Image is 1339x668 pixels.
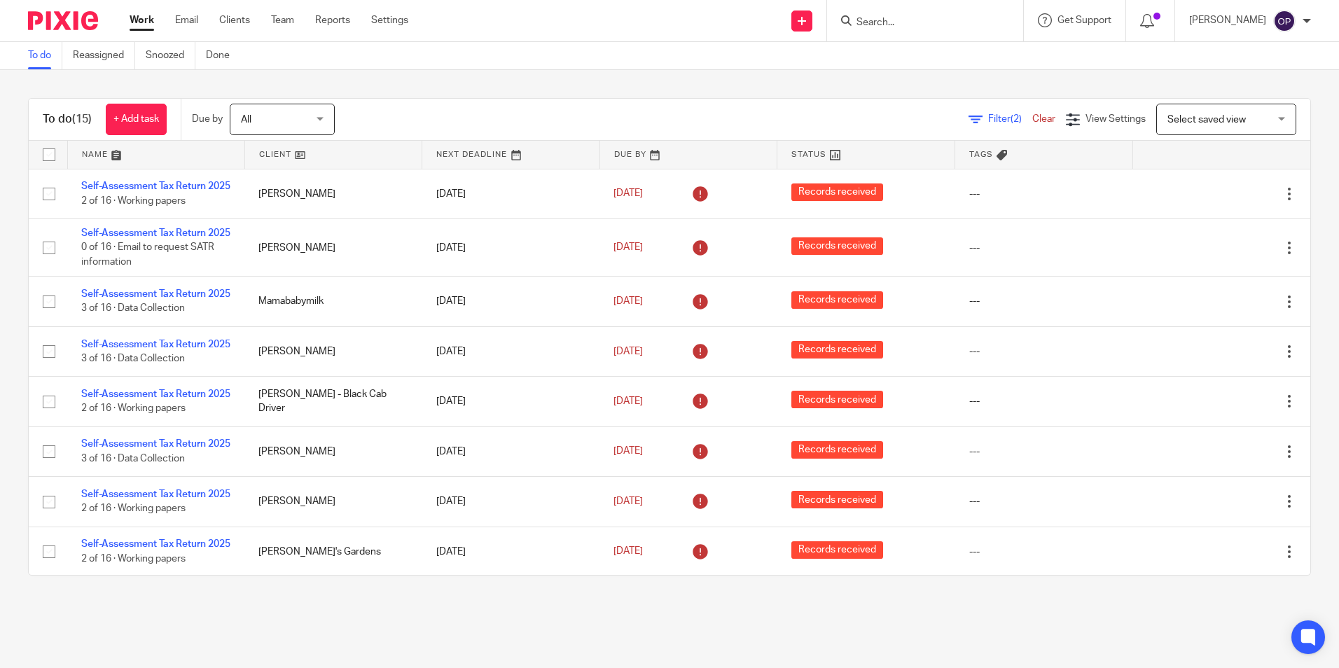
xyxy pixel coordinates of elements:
[81,289,230,299] a: Self-Assessment Tax Return 2025
[81,181,230,191] a: Self-Assessment Tax Return 2025
[192,112,223,126] p: Due by
[791,441,883,459] span: Records received
[43,112,92,127] h1: To do
[81,196,186,206] span: 2 of 16 · Working papers
[315,13,350,27] a: Reports
[28,42,62,69] a: To do
[1057,15,1111,25] span: Get Support
[969,445,1118,459] div: ---
[422,218,599,276] td: [DATE]
[969,187,1118,201] div: ---
[1032,114,1055,124] a: Clear
[613,396,643,406] span: [DATE]
[791,541,883,559] span: Records received
[244,326,422,376] td: [PERSON_NAME]
[1273,10,1296,32] img: svg%3E
[81,454,185,464] span: 3 of 16 · Data Collection
[81,340,230,349] a: Self-Assessment Tax Return 2025
[613,347,643,356] span: [DATE]
[613,296,643,306] span: [DATE]
[81,389,230,399] a: Self-Assessment Tax Return 2025
[72,113,92,125] span: (15)
[422,277,599,326] td: [DATE]
[73,42,135,69] a: Reassigned
[106,104,167,135] a: + Add task
[1167,115,1246,125] span: Select saved view
[81,439,230,449] a: Self-Assessment Tax Return 2025
[422,527,599,576] td: [DATE]
[969,345,1118,359] div: ---
[81,503,186,513] span: 2 of 16 · Working papers
[855,17,981,29] input: Search
[969,241,1118,255] div: ---
[81,489,230,499] a: Self-Assessment Tax Return 2025
[130,13,154,27] a: Work
[244,218,422,276] td: [PERSON_NAME]
[791,291,883,309] span: Records received
[81,539,230,549] a: Self-Assessment Tax Return 2025
[422,169,599,218] td: [DATE]
[271,13,294,27] a: Team
[244,169,422,218] td: [PERSON_NAME]
[1085,114,1146,124] span: View Settings
[244,477,422,527] td: [PERSON_NAME]
[422,477,599,527] td: [DATE]
[1011,114,1022,124] span: (2)
[969,545,1118,559] div: ---
[613,189,643,199] span: [DATE]
[613,447,643,457] span: [DATE]
[791,341,883,359] span: Records received
[81,354,185,363] span: 3 of 16 · Data Collection
[613,496,643,506] span: [DATE]
[422,426,599,476] td: [DATE]
[175,13,198,27] a: Email
[613,547,643,557] span: [DATE]
[969,394,1118,408] div: ---
[28,11,98,30] img: Pixie
[791,391,883,408] span: Records received
[219,13,250,27] a: Clients
[81,304,185,314] span: 3 of 16 · Data Collection
[613,242,643,252] span: [DATE]
[988,114,1032,124] span: Filter
[206,42,240,69] a: Done
[81,404,186,414] span: 2 of 16 · Working papers
[969,151,993,158] span: Tags
[81,243,214,267] span: 0 of 16 · Email to request SATR information
[791,183,883,201] span: Records received
[422,377,599,426] td: [DATE]
[244,277,422,326] td: Mamababymilk
[422,326,599,376] td: [DATE]
[791,237,883,255] span: Records received
[241,115,251,125] span: All
[791,491,883,508] span: Records received
[969,294,1118,308] div: ---
[244,527,422,576] td: [PERSON_NAME]'s Gardens
[146,42,195,69] a: Snoozed
[81,554,186,564] span: 2 of 16 · Working papers
[1189,13,1266,27] p: [PERSON_NAME]
[244,377,422,426] td: [PERSON_NAME] - Black Cab Driver
[81,228,230,238] a: Self-Assessment Tax Return 2025
[244,426,422,476] td: [PERSON_NAME]
[371,13,408,27] a: Settings
[969,494,1118,508] div: ---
